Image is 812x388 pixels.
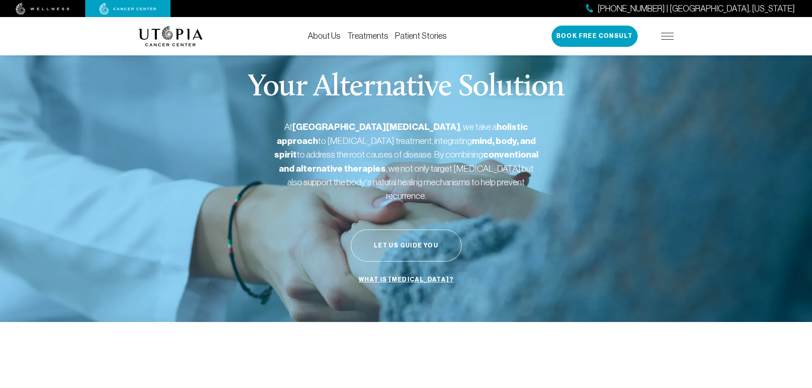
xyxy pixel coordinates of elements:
[292,121,460,132] strong: [GEOGRAPHIC_DATA][MEDICAL_DATA]
[248,72,564,103] p: Your Alternative Solution
[661,33,674,40] img: icon-hamburger
[16,3,69,15] img: wellness
[351,230,462,262] button: Let Us Guide You
[279,149,538,174] strong: conventional and alternative therapies
[308,31,341,40] a: About Us
[586,3,795,15] a: [PHONE_NUMBER] | [GEOGRAPHIC_DATA], [US_STATE]
[139,26,203,46] img: logo
[552,26,638,47] button: Book Free Consult
[598,3,795,15] span: [PHONE_NUMBER] | [GEOGRAPHIC_DATA], [US_STATE]
[99,3,156,15] img: cancer center
[356,272,456,288] a: What is [MEDICAL_DATA]?
[277,121,528,147] strong: holistic approach
[347,31,388,40] a: Treatments
[395,31,447,40] a: Patient Stories
[274,120,538,202] p: At , we take a to [MEDICAL_DATA] treatment, integrating to address the root causes of disease. By...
